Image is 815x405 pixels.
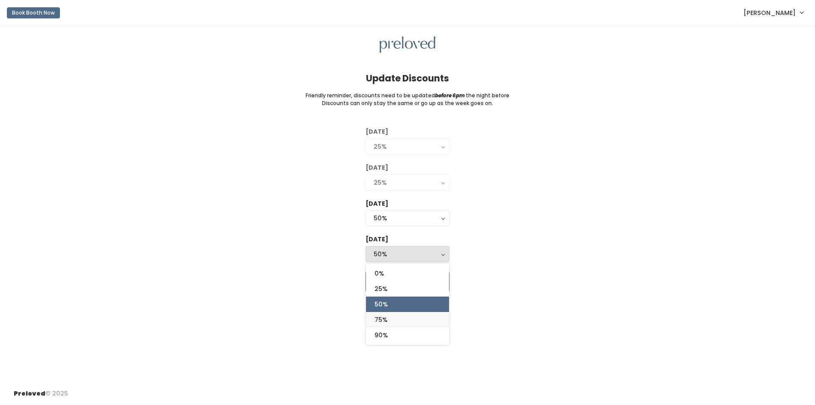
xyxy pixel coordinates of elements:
button: Book Booth Now [7,7,60,18]
div: 25% [374,178,441,187]
span: Preloved [14,389,45,398]
h4: Update Discounts [366,73,449,83]
i: before 6pm [435,92,465,99]
div: © 2025 [14,382,68,398]
small: Friendly reminder, discounts need to be updated the night before [306,92,509,99]
button: 50% [366,210,449,226]
span: 25% [375,284,387,294]
small: Discounts can only stay the same or go up as the week goes on. [322,99,493,107]
label: [DATE] [366,127,388,136]
span: 0% [375,269,384,278]
label: [DATE] [366,199,388,208]
label: [DATE] [366,163,388,172]
label: [DATE] [366,235,388,244]
span: 50% [375,300,388,309]
div: 50% [374,249,441,259]
img: preloved logo [380,36,435,53]
span: 90% [375,330,388,340]
span: 75% [375,315,387,324]
div: 50% [374,213,441,223]
span: [PERSON_NAME] [744,8,796,18]
button: 25% [366,138,449,155]
div: 25% [374,142,441,151]
a: Book Booth Now [7,3,60,22]
button: 25% [366,174,449,191]
a: [PERSON_NAME] [735,3,812,22]
button: 50% [366,246,449,262]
